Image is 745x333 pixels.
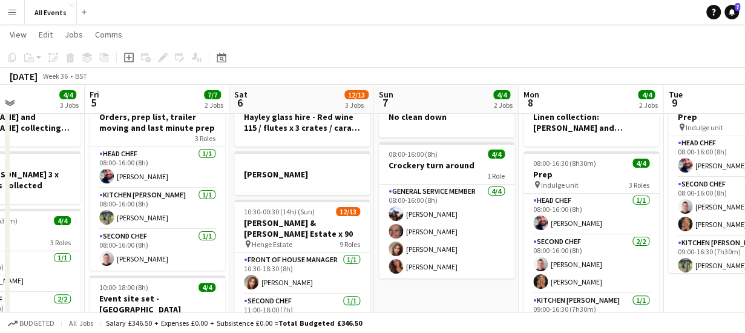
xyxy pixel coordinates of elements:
app-job-card: 08:00-16:00 (8h)4/4Crockery turn around1 RoleGeneral service member4/408:00-16:00 (8h)[PERSON_NAM... [379,142,514,279]
span: 4/4 [493,90,510,99]
span: View [10,29,27,40]
span: 4/4 [199,283,215,292]
app-job-card: Linen collection: [PERSON_NAME] and [PERSON_NAME] [523,94,659,147]
a: Edit [34,27,57,42]
span: Fri [90,89,99,100]
app-job-card: 08:00-16:00 (8h)3/3Orders, prep list, trailer moving and last minute prep3 RolesHead Chef1/108:00... [90,94,225,271]
span: 7 [735,3,740,11]
span: 4/4 [638,90,655,99]
h3: Linen collection: [PERSON_NAME] and [PERSON_NAME] [523,111,659,133]
span: 12/13 [336,207,360,216]
span: Indulge unit [686,123,723,132]
span: Week 36 [40,71,70,81]
span: Sat [234,89,248,100]
app-card-role: General service member4/408:00-16:00 (8h)[PERSON_NAME][PERSON_NAME][PERSON_NAME][PERSON_NAME] [379,185,514,279]
span: 10:30-00:30 (14h) (Sun) [244,207,315,216]
button: All Events [25,1,77,24]
span: 4/4 [54,216,71,225]
span: 8 [522,96,539,110]
a: View [5,27,31,42]
span: Budgeted [19,319,54,328]
span: 4/4 [59,90,76,99]
span: 9 Roles [340,240,360,249]
span: Total Budgeted £346.50 [278,318,362,328]
span: 6 [232,96,248,110]
span: 12/13 [344,90,369,99]
h3: Hayley glass hire - Red wine 115 / flutes x 3 crates / carafe x 20 [234,111,370,133]
app-job-card: [PERSON_NAME] [234,151,370,195]
app-card-role: Front of House Manager1/110:30-18:30 (8h)[PERSON_NAME] [234,253,370,294]
span: 4/4 [632,159,649,168]
div: 3 Jobs [345,101,368,110]
a: Jobs [60,27,88,42]
span: 08:00-16:00 (8h) [389,150,438,159]
app-job-card: Hayley glass hire - Red wine 115 / flutes x 3 crates / carafe x 20 [234,94,370,147]
a: 7 [724,5,739,19]
span: Mon [523,89,539,100]
span: 4/4 [488,150,505,159]
h3: Prep [523,169,659,180]
span: Indulge unit [541,180,579,190]
span: 1 Role [487,171,505,180]
span: 3 Roles [50,238,71,247]
app-card-role: Head Chef1/108:00-16:00 (8h)[PERSON_NAME] [90,147,225,188]
h3: Orders, prep list, trailer moving and last minute prep [90,111,225,133]
div: 2 Jobs [494,101,513,110]
span: 7/7 [204,90,221,99]
app-card-role: Head Chef1/108:00-16:00 (8h)[PERSON_NAME] [523,194,659,235]
app-job-card: 08:00-16:30 (8h30m)4/4Prep Indulge unit3 RolesHead Chef1/108:00-16:00 (8h)[PERSON_NAME]Second Che... [523,151,659,331]
span: 7 [377,96,393,110]
span: 08:00-16:30 (8h30m) [533,159,596,168]
span: Edit [39,29,53,40]
span: Henge Estate [252,240,292,249]
span: 10:00-18:00 (8h) [99,283,148,292]
div: 2 Jobs [205,101,223,110]
div: Salary £346.50 + Expenses £0.00 + Subsistence £0.00 = [106,318,362,328]
app-card-role: Second Chef1/108:00-16:00 (8h)[PERSON_NAME] [90,229,225,271]
div: BST [75,71,87,81]
span: 3 Roles [195,134,215,143]
h3: Event site set - [GEOGRAPHIC_DATA] [90,293,225,315]
app-job-card: No clean down [379,94,514,137]
app-card-role: Second Chef2/208:00-16:00 (8h)[PERSON_NAME][PERSON_NAME] [523,235,659,294]
div: 3 Jobs [60,101,79,110]
h3: [PERSON_NAME] [234,169,370,180]
button: Budgeted [6,317,56,330]
span: 5 [88,96,99,110]
span: All jobs [67,318,96,328]
div: [DATE] [10,70,38,82]
span: Tue [668,89,682,100]
h3: [PERSON_NAME] & [PERSON_NAME] Estate x 90 [234,217,370,239]
span: 9 [666,96,682,110]
app-card-role: Kitchen [PERSON_NAME]1/108:00-16:00 (8h)[PERSON_NAME] [90,188,225,229]
span: Comms [95,29,122,40]
h3: No clean down [379,111,514,122]
a: Comms [90,27,127,42]
div: 2 Jobs [638,101,657,110]
h3: Crockery turn around [379,160,514,171]
span: Jobs [65,29,83,40]
span: Sun [379,89,393,100]
span: 3 Roles [629,180,649,190]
